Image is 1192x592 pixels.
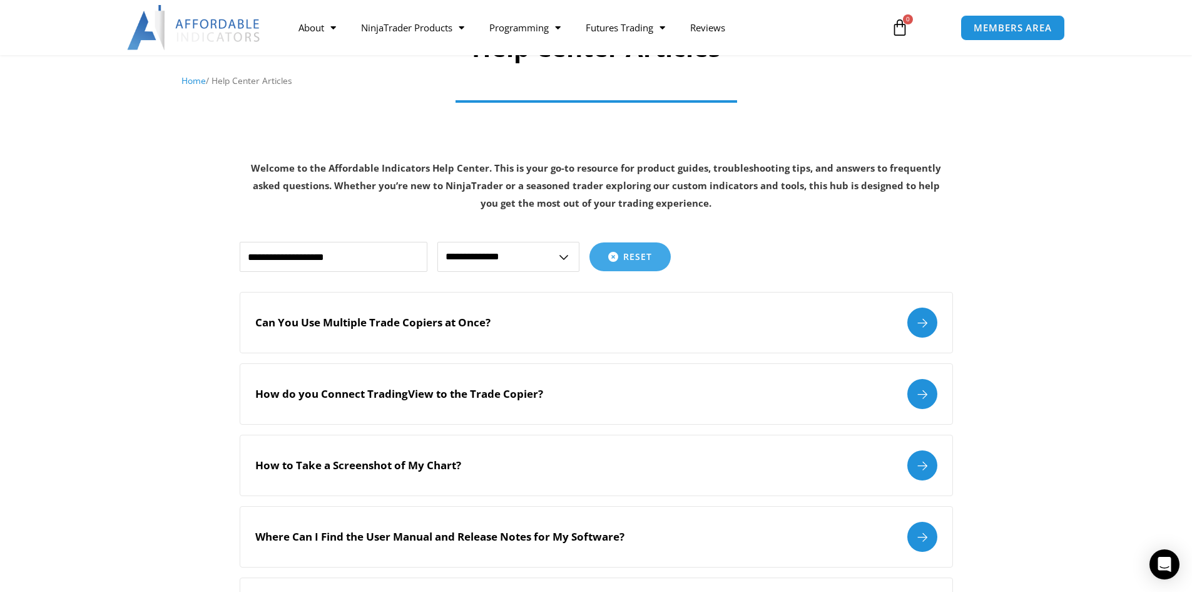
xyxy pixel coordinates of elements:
[181,73,1011,89] nav: Breadcrumb
[1149,549,1179,579] div: Open Intercom Messenger
[678,13,738,42] a: Reviews
[127,5,262,50] img: LogoAI | Affordable Indicators – NinjaTrader
[255,459,461,472] h2: How to Take a Screenshot of My Chart?
[286,13,349,42] a: About
[251,162,941,209] strong: Welcome to the Affordable Indicators Help Center. This is your go-to resource for product guides,...
[872,9,927,46] a: 0
[240,506,953,568] a: Where Can I Find the User Manual and Release Notes for My Software?
[255,530,624,544] h2: Where Can I Find the User Manual and Release Notes for My Software?
[573,13,678,42] a: Futures Trading
[589,242,671,271] button: Reset
[974,23,1052,33] span: MEMBERS AREA
[903,14,913,24] span: 0
[960,15,1065,41] a: MEMBERS AREA
[477,13,573,42] a: Programming
[240,292,953,353] a: Can You Use Multiple Trade Copiers at Once?
[255,387,543,401] h2: How do you Connect TradingView to the Trade Copier?
[286,13,877,42] nav: Menu
[181,75,206,86] a: Home
[623,252,652,261] span: Reset
[240,363,953,425] a: How do you Connect TradingView to the Trade Copier?
[255,316,491,330] h2: Can You Use Multiple Trade Copiers at Once?
[240,435,953,496] a: How to Take a Screenshot of My Chart?
[349,13,477,42] a: NinjaTrader Products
